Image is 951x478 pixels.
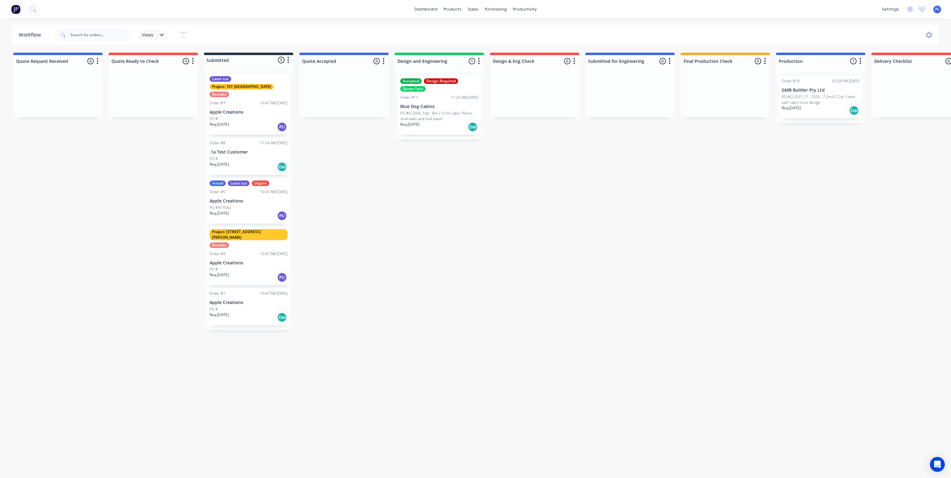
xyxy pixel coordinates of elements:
p: Blue Dog Cabins [400,104,478,109]
p: Req. [DATE] [400,122,419,127]
div: Laser cutProject: 101 [GEOGRAPHIC_DATA]RemakeOrder #710:47 AM [DATE]Apple CreationsPO #Req.[DATE]PU [207,74,290,135]
div: Accepted [400,78,422,84]
a: dashboard [411,5,441,14]
div: Order #15 [400,95,418,100]
div: Order #4 [210,251,225,257]
div: Project: [STREET_ADDRESS][PERSON_NAME] [210,229,288,240]
p: Req. [DATE] [210,312,229,318]
div: Order #811:54 AM [DATE].1a Test CustomerPO #Req.[DATE]Del [207,138,290,175]
div: Remake [210,242,229,248]
p: Req. [DATE] [782,105,801,111]
div: sales [465,5,482,14]
div: PU [277,122,287,132]
div: Order #2 [210,291,225,296]
div: Order #1803:34 PM [DATE]GMB Builder Pty LtdPO #Q 2507_11 - F320 - 7.2mx17.2m 3 bed split cabin tr... [779,76,862,118]
div: 10:47 AM [DATE] [260,291,288,296]
div: AcceptedDesign RequiredQuote SentOrder #1511:25 AM [DATE]Blue Dog CabinsPO #Q 2505_16b - 8m x 3.1... [398,76,481,135]
div: Workflow [19,31,44,39]
div: Del [468,122,478,132]
div: PU [277,272,287,282]
p: PO # [210,267,218,272]
div: Del [277,312,287,322]
p: PO # [210,116,218,122]
div: Order #8 [210,140,225,146]
p: PO # [210,306,218,312]
div: productivity [510,5,540,14]
input: Search for orders... [71,29,132,41]
div: Order #18 [782,78,800,84]
div: 10:47 AM [DATE] [260,251,288,257]
div: Del [849,106,859,115]
div: Order #5 [210,189,225,195]
p: Apple Creations [210,260,288,266]
p: Req. [DATE] [210,211,229,216]
div: 11:25 AM [DATE] [451,95,478,100]
div: Open Intercom Messenger [930,457,945,472]
p: .1a Test Customer [210,150,288,155]
p: PO #917OIU [210,205,231,211]
div: Order #7 [210,100,225,106]
div: Order #210:47 AM [DATE]Apple CreationsPO #Req.[DATE]Del [207,288,290,325]
div: Project: 101 [GEOGRAPHIC_DATA] [210,84,274,89]
div: 10:47 AM [DATE] [260,100,288,106]
span: PL [935,7,940,12]
img: Factory [11,5,20,14]
div: 11:54 AM [DATE] [260,140,288,146]
p: GMB Builder Pty Ltd [782,88,860,93]
p: Apple Creations [210,110,288,115]
span: Views [142,32,154,38]
div: settings [879,5,902,14]
div: Laser cut [228,180,250,186]
div: Remake [210,92,229,97]
div: purchasing [482,5,510,14]
p: PO # [210,156,218,162]
p: Apple Creations [210,198,288,204]
p: PO #Q 2507_11 - F320 - 7.2mx17.2m 3 bed split cabin truss design [782,94,860,105]
div: 03:34 PM [DATE] [832,78,860,84]
div: Laser cut [210,76,231,82]
div: 10:47 AM [DATE] [260,189,288,195]
p: PO #Q 2505_16b - 8m x 3.1m Cabin 70mm stud walls and roof panel [400,111,478,122]
div: Project: [STREET_ADDRESS][PERSON_NAME]RemakeOrder #410:47 AM [DATE]Apple CreationsPO #Req.[DATE]PU [207,227,290,285]
p: Apple Creations [210,300,288,305]
div: PU [277,211,287,221]
div: Del [277,162,287,172]
div: products [441,5,465,14]
div: InstallLaser cutUrgentOrder #510:47 AM [DATE]Apple CreationsPO #917OIUReq.[DATE]PU [207,178,290,224]
div: Install [210,180,226,186]
div: Quote Sent [400,86,426,92]
p: Req. [DATE] [210,122,229,127]
div: Urgent [252,180,269,186]
div: Design Required [424,78,458,84]
p: Req. [DATE] [210,162,229,167]
p: Req. [DATE] [210,272,229,278]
